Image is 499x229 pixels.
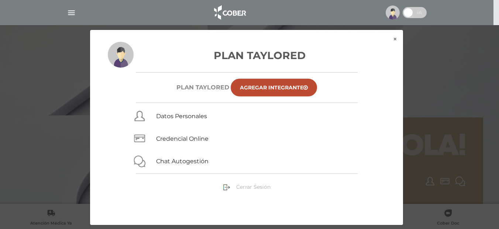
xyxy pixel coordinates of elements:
a: Datos Personales [156,113,207,120]
img: logo_cober_home-white.png [210,4,249,21]
a: Cerrar Sesión [223,183,271,190]
a: Credencial Online [156,135,209,142]
button: × [387,30,403,48]
img: profile-placeholder.svg [386,6,400,20]
a: Agregar Integrante [231,79,317,96]
span: Cerrar Sesión [236,184,271,190]
img: sign-out.png [223,184,230,191]
a: Chat Autogestión [156,158,209,165]
h6: Plan TAYLORED [176,84,229,91]
h3: Plan Taylored [108,48,385,63]
img: Cober_menu-lines-white.svg [67,8,76,17]
img: profile-placeholder.svg [108,42,134,68]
